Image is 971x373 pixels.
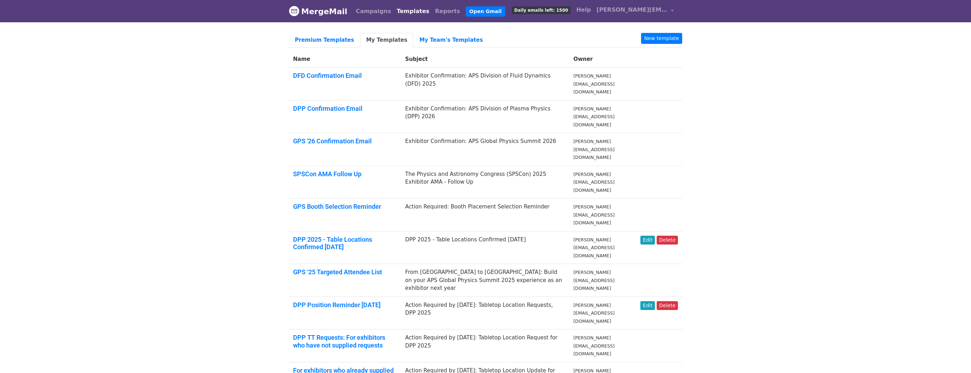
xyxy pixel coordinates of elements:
[936,339,971,373] iframe: Chat Widget
[293,72,362,79] a: DFD Confirmation Email
[573,204,614,225] small: [PERSON_NAME][EMAIL_ADDRESS][DOMAIN_NAME]
[401,51,569,68] th: Subject
[573,139,614,160] small: [PERSON_NAME][EMAIL_ADDRESS][DOMAIN_NAME]
[573,73,614,94] small: [PERSON_NAME][EMAIL_ADDRESS][DOMAIN_NAME]
[293,268,382,276] a: GPS ‘25 Targeted Attendee List
[573,303,614,324] small: [PERSON_NAME][EMAIL_ADDRESS][DOMAIN_NAME]
[401,166,569,199] td: The Physics and Astronomy Congress (SPSCon) 2025 Exhibitor AMA - Follow Up
[293,301,381,309] a: DPP Position Reminder [DATE]
[401,199,569,231] td: Action Required: Booth Placement Selection Reminder
[640,236,655,245] a: Edit
[596,6,667,14] span: [PERSON_NAME][EMAIL_ADDRESS][DOMAIN_NAME]
[569,51,636,68] th: Owner
[401,68,569,101] td: Exhibitor Confirmation: APS Division of Fluid Dynamics (DFD) 2025
[466,6,505,17] a: Open Gmail
[573,270,614,291] small: [PERSON_NAME][EMAIL_ADDRESS][DOMAIN_NAME]
[432,4,463,18] a: Reports
[573,335,614,356] small: [PERSON_NAME][EMAIL_ADDRESS][DOMAIN_NAME]
[394,4,432,18] a: Templates
[641,33,682,44] a: New template
[401,100,569,133] td: Exhibitor Confirmation: APS Division of Plasma Physics (DPP) 2026
[401,231,569,264] td: DPP 2025 - Table Locations Confirmed [DATE]
[401,133,569,166] td: Exhibitor Confirmation: APS Global Physics Summit 2026
[360,33,413,47] a: My Templates
[512,6,571,14] span: Daily emails left: 1500
[401,329,569,362] td: Action Required by [DATE]: Tabletop Location Request for DPP 2025
[353,4,394,18] a: Campaigns
[509,3,573,17] a: Daily emails left: 1500
[289,6,299,16] img: MergeMail logo
[293,105,363,112] a: DPP Confirmation Email
[657,301,678,310] a: Delete
[401,264,569,297] td: From [GEOGRAPHIC_DATA] to [GEOGRAPHIC_DATA]: Build on your APS Global Physics Summit 2025 experie...
[573,106,614,127] small: [PERSON_NAME][EMAIL_ADDRESS][DOMAIN_NAME]
[293,334,385,349] a: DPP TT Requests: For exhibitors who have not supplied requests
[289,4,347,19] a: MergeMail
[573,3,594,17] a: Help
[640,301,655,310] a: Edit
[293,137,372,145] a: GPS '26 Confirmation Email
[573,237,614,258] small: [PERSON_NAME][EMAIL_ADDRESS][DOMAIN_NAME]
[594,3,677,19] a: [PERSON_NAME][EMAIL_ADDRESS][DOMAIN_NAME]
[293,170,361,178] a: SPSCon AMA Follow Up
[293,203,381,210] a: GPS Booth Selection Reminder
[573,172,614,193] small: [PERSON_NAME][EMAIL_ADDRESS][DOMAIN_NAME]
[289,33,360,47] a: Premium Templates
[289,51,401,68] th: Name
[413,33,489,47] a: My Team's Templates
[293,236,372,251] a: DPP 2025 - Table Locations Confirmed [DATE]
[657,236,678,245] a: Delete
[401,297,569,329] td: Action Required by [DATE]: Tabletop Location Requests, DPP 2025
